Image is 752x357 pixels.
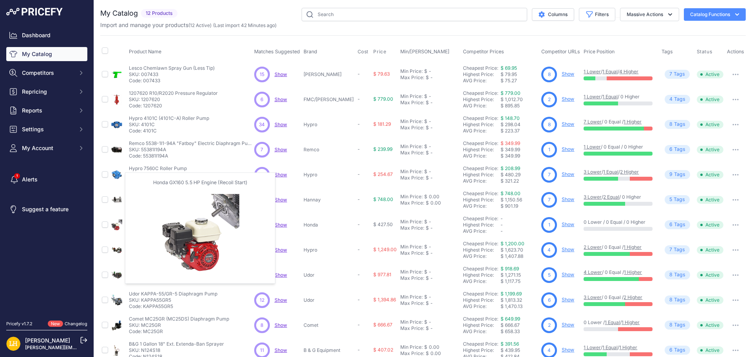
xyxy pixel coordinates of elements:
a: Show [275,147,287,152]
a: Show [275,347,287,353]
a: Show [275,222,287,228]
span: $ 748.00 [373,196,393,202]
span: $ 1,249.00 [373,246,397,252]
a: 1 Lower [584,69,601,74]
div: $ 223.37 [501,128,538,134]
div: $ [426,74,429,81]
span: 6 [669,221,672,228]
span: Cost [358,49,369,55]
span: $ 298.04 [501,121,521,127]
a: Show [562,96,574,102]
a: Alerts [6,172,87,187]
span: Tag [665,245,690,254]
div: - [427,93,431,100]
span: - [358,246,360,252]
span: 7 [548,171,551,178]
a: Show [562,322,574,328]
span: Active [697,146,723,154]
p: / / 0 Higher [584,194,653,200]
a: Changelog [65,321,87,326]
div: Highest Price: [463,96,501,103]
span: 1 [548,221,550,228]
a: Show [275,121,287,127]
a: [PERSON_NAME][EMAIL_ADDRESS][DOMAIN_NAME] [25,344,146,350]
div: Highest Price: [463,172,501,178]
a: $ 1,200.00 [501,241,524,246]
div: AVG Price: [463,128,501,134]
span: 7 [260,146,263,153]
p: Hannay [304,197,354,203]
div: - [429,100,433,106]
span: Status [697,49,712,55]
span: 6 [260,96,263,103]
div: AVG Price: [463,228,501,234]
div: - [427,68,431,74]
p: SKU: 7560C [129,172,187,178]
span: s [683,221,685,228]
span: 5 [669,196,672,203]
span: 29 [259,171,265,178]
div: Max Price: [400,74,424,81]
span: Tag [665,195,690,204]
span: $ 1,012.70 [501,96,523,102]
span: 7 [669,71,672,78]
p: Hypro [304,247,354,253]
span: Competitor URLs [541,49,580,54]
p: FMC/[PERSON_NAME] [304,96,354,103]
span: 9 [669,171,672,178]
div: AVG Price: [463,103,501,109]
span: Active [697,171,723,179]
span: s [682,71,685,78]
span: $ 480.29 [501,172,521,178]
span: $ 349.99 [501,147,520,152]
div: $ [426,150,429,156]
span: $ 1,150.56 [501,197,522,203]
span: s [683,146,685,153]
p: Code: 1207620 [129,103,218,109]
a: $ 148.70 [501,115,520,121]
a: 1 Lower [584,94,601,100]
p: SKU: 4101C [129,121,209,128]
span: 7 [548,196,551,203]
a: Show [275,322,287,328]
span: Reports [22,107,73,114]
div: - [427,219,431,225]
span: My Account [22,144,73,152]
a: 2 Higher [624,294,642,300]
div: $ [426,175,429,181]
button: Filters [579,8,615,21]
a: 2 Higher [620,169,639,175]
div: Min Price: [400,143,423,150]
span: s [683,121,685,128]
a: 2 Lower [584,244,602,250]
p: 0 Lower / 0 Equal / 0 Higher [584,219,653,225]
p: / / [584,69,653,75]
a: Show [562,171,574,177]
a: Show [562,71,574,77]
a: $ 1,199.69 [501,291,522,297]
span: Show [275,247,287,253]
span: Tag [665,70,690,79]
span: Actions [727,49,744,54]
p: Remco [304,147,354,153]
span: Show [275,272,287,278]
p: Hypro [304,121,354,128]
a: Show [275,71,287,77]
span: 8 [669,121,672,128]
span: - [501,216,503,221]
a: Cheapest Price: [463,115,498,121]
span: (Last import 42 Minutes ago) [213,22,277,28]
span: Repricing [22,88,73,96]
a: 12 Active [190,22,210,28]
span: Active [697,96,723,103]
span: Matches Suggested [254,49,300,54]
a: 3 Lower [584,169,602,175]
span: Active [697,121,723,129]
span: - [358,221,360,227]
a: Show [562,121,574,127]
a: 3 Lower [584,294,602,300]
